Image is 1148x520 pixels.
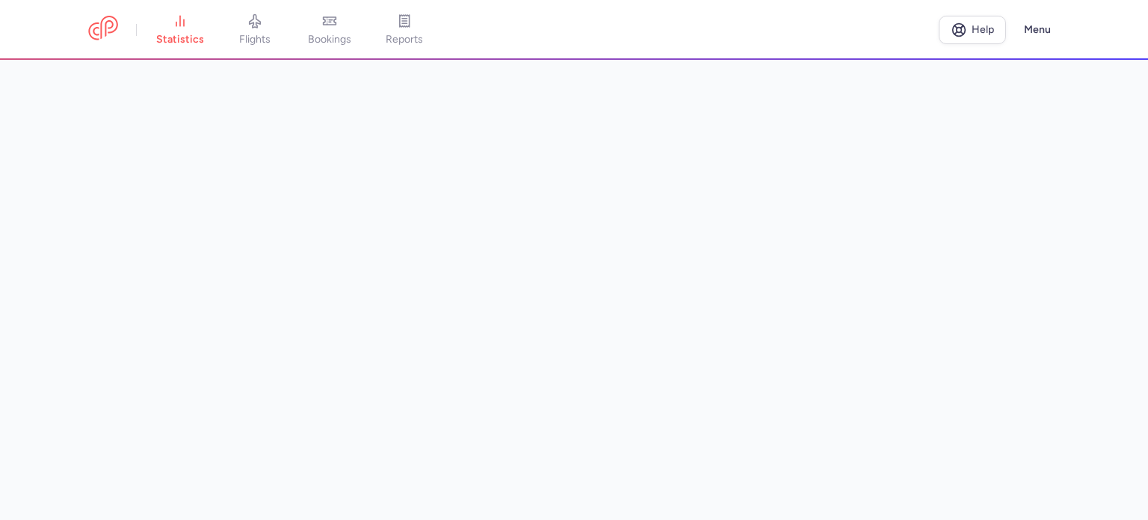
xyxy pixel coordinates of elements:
[939,16,1006,44] a: Help
[972,24,994,35] span: Help
[156,33,204,46] span: statistics
[217,13,292,46] a: flights
[88,16,118,43] a: CitizenPlane red outlined logo
[239,33,271,46] span: flights
[367,13,442,46] a: reports
[386,33,423,46] span: reports
[292,13,367,46] a: bookings
[308,33,351,46] span: bookings
[143,13,217,46] a: statistics
[1015,16,1060,44] button: Menu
